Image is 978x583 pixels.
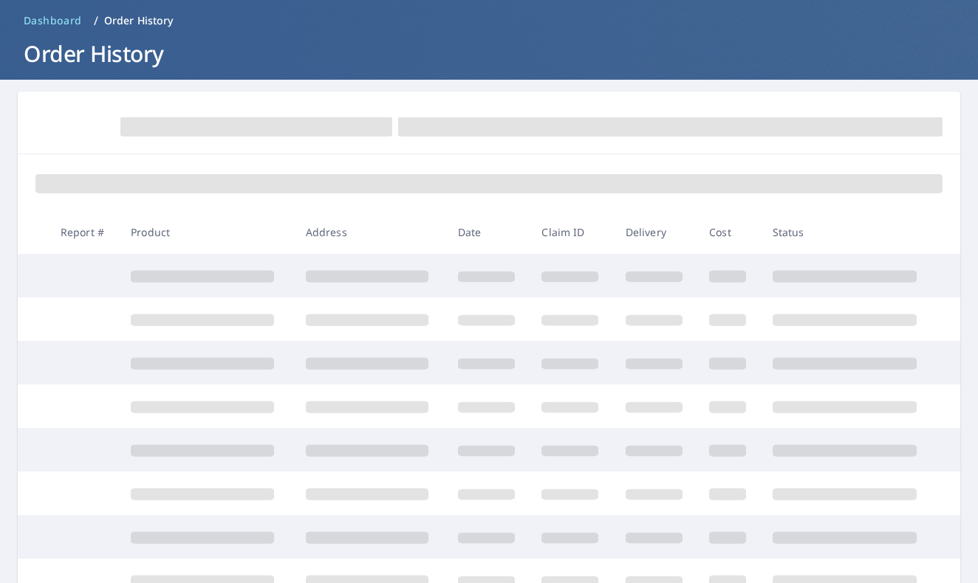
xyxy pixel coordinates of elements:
th: Delivery [614,210,697,254]
nav: breadcrumb [18,9,960,32]
th: Status [761,210,936,254]
th: Address [294,210,446,254]
a: Dashboard [18,9,88,32]
h1: Order History [18,38,960,69]
li: / [94,12,98,30]
th: Cost [697,210,761,254]
th: Report # [49,210,119,254]
span: Dashboard [24,13,82,28]
th: Date [446,210,530,254]
th: Claim ID [530,210,613,254]
th: Product [119,210,294,254]
p: Order History [104,13,174,28]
